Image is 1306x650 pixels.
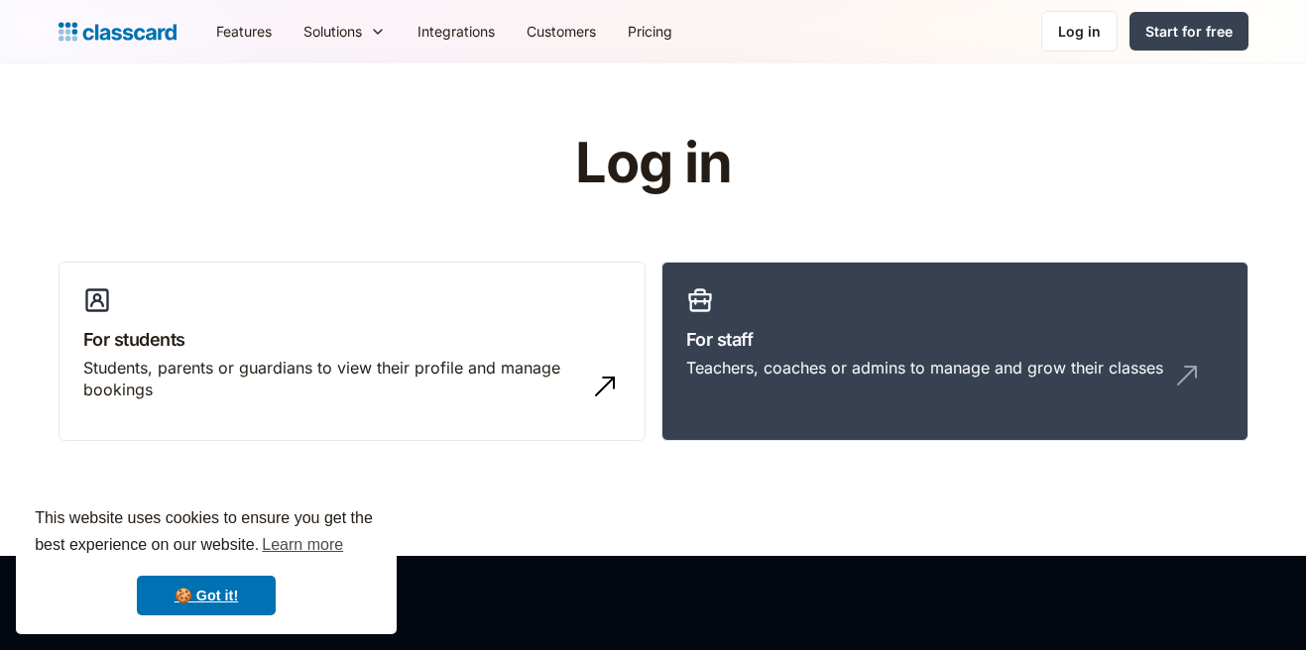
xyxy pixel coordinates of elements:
[200,9,288,54] a: Features
[35,506,378,560] span: This website uses cookies to ensure you get the best experience on our website.
[1145,21,1233,42] div: Start for free
[288,9,402,54] div: Solutions
[259,530,346,560] a: learn more about cookies
[1058,21,1101,42] div: Log in
[686,326,1224,353] h3: For staff
[303,21,362,42] div: Solutions
[511,9,612,54] a: Customers
[1041,11,1118,52] a: Log in
[59,262,646,442] a: For studentsStudents, parents or guardians to view their profile and manage bookings
[83,357,581,401] div: Students, parents or guardians to view their profile and manage bookings
[137,576,276,615] a: dismiss cookie message
[402,9,511,54] a: Integrations
[661,262,1248,442] a: For staffTeachers, coaches or admins to manage and grow their classes
[1129,12,1248,51] a: Start for free
[59,18,177,46] a: home
[612,9,688,54] a: Pricing
[83,326,621,353] h3: For students
[686,357,1163,379] div: Teachers, coaches or admins to manage and grow their classes
[338,133,968,194] h1: Log in
[16,487,397,634] div: cookieconsent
